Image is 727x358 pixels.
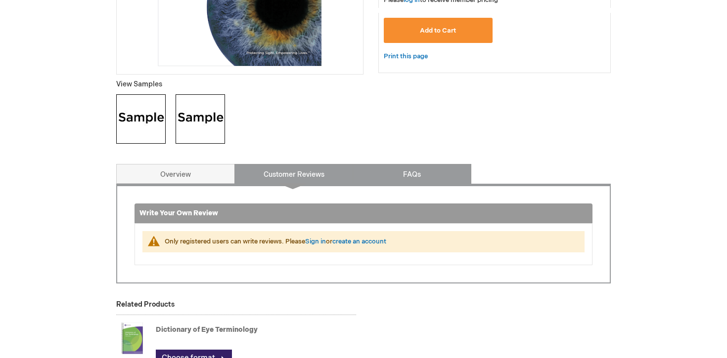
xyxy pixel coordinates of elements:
[384,18,493,43] button: Add to Cart
[156,325,258,334] a: Dictionary of Eye Terminology
[116,94,166,144] img: Click to view
[332,238,386,245] a: create an account
[116,164,235,184] a: Overview
[116,80,363,89] p: View Samples
[116,300,175,309] strong: Related Products
[116,318,148,358] img: Dictionary of Eye Terminology
[305,238,326,245] a: Sign in
[234,164,353,184] a: Customer Reviews
[353,164,471,184] a: FAQs
[384,50,428,63] a: Print this page
[139,209,218,217] strong: Write Your Own Review
[176,94,225,144] img: Click to view
[165,237,575,246] div: Only registered users can write reviews. Please or
[420,27,456,35] span: Add to Cart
